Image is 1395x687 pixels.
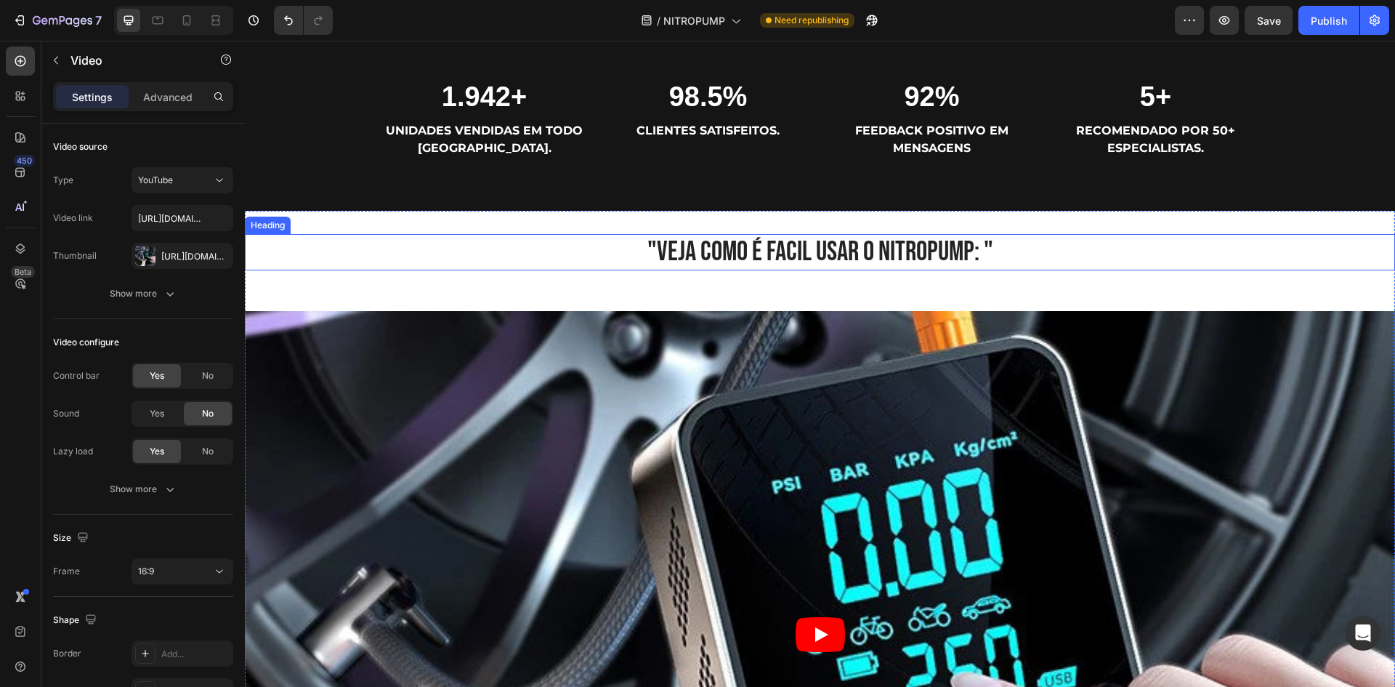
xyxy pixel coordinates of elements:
button: 7 [6,6,108,35]
p: Video [70,52,194,69]
div: [URL][DOMAIN_NAME] [161,250,230,263]
div: Undo/Redo [274,6,333,35]
span: NITROPUMP [663,13,725,28]
div: Control bar [53,369,100,382]
input: Insert video url here [132,205,233,231]
button: Publish [1298,6,1359,35]
p: Advanced [143,89,193,105]
span: 16:9 [138,566,154,576]
span: No [202,369,214,382]
div: Video source [53,140,108,153]
button: 16:9 [132,558,233,584]
h2: 5+ [811,39,1011,75]
button: Save [1245,6,1293,35]
span: Yes [150,407,164,420]
div: Publish [1311,13,1347,28]
div: Show more [110,482,177,497]
div: Video link [53,212,93,225]
button: Play [551,576,600,611]
div: Frame [53,565,80,578]
p: CLIENTES SATISFEITOS. [365,81,562,99]
div: Lazy load [53,445,93,458]
div: Sound [53,407,79,420]
span: Save [1257,15,1281,27]
p: Settings [72,89,113,105]
span: No [202,407,214,420]
div: Type [53,174,73,187]
div: Heading [3,178,43,191]
span: Need republishing [775,14,849,27]
div: Border [53,647,81,660]
div: 450 [14,155,35,166]
div: Open Intercom Messenger [1346,616,1380,651]
div: Video configure [53,336,119,349]
span: Yes [150,445,164,458]
button: YouTube [132,167,233,193]
button: Show more [53,281,233,307]
button: Show more [53,476,233,502]
iframe: Design area [245,41,1395,687]
span: / [657,13,660,28]
h2: 92% [587,39,788,75]
p: 7 [95,12,102,29]
div: Size [53,529,92,548]
div: Thumbnail [53,249,97,262]
span: No [202,445,214,458]
div: Show more [110,286,177,301]
span: YouTube [138,174,173,185]
p: FEEDBACK POSITIVO EM MENSAGENS [589,81,786,116]
div: Beta [11,266,35,278]
span: Yes [150,369,164,382]
div: Shape [53,611,100,630]
p: RECOMENDADO POR 50+ ESPECIALISTAS. [812,81,1010,116]
div: Add... [161,648,230,661]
